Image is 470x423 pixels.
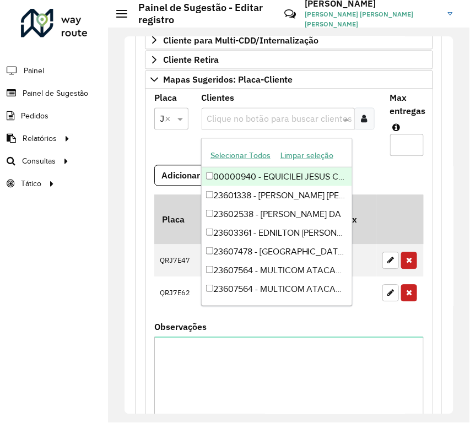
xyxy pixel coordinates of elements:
[154,277,196,310] td: QRJ7E62
[163,36,318,45] span: Cliente para Multi-CDD/Internalização
[23,133,57,144] span: Relatórios
[202,261,352,280] div: 23607564 - MULTICOM ATACADO E VAREJO S A.
[154,245,196,277] td: QRJ7E47
[21,178,41,189] span: Tático
[333,195,377,245] th: Max
[202,91,235,105] label: Clientes
[163,56,219,64] span: Cliente Retira
[390,91,426,118] label: Max entregas
[333,277,377,310] td: 1
[196,195,261,245] th: Código Cliente
[24,65,44,77] span: Painel
[163,75,293,84] span: Mapas Sugeridos: Placa-Cliente
[154,91,177,105] label: Placa
[196,245,261,277] td: 54929076
[202,186,352,205] div: 23601338 - [PERSON_NAME] [PERSON_NAME]
[154,321,207,334] label: Observações
[202,167,352,186] div: 00000940 - EQUICILEI JESUS CERQUEIRA
[127,2,276,25] h2: Painel de Sugestão - Editar registro
[154,165,207,186] button: Adicionar
[202,224,352,242] div: 23603361 - EDNILTON [PERSON_NAME] [PERSON_NAME]
[279,2,302,26] a: Contato Rápido
[393,123,401,132] em: Máximo de clientes que serão colocados na mesma rota com os clientes informados
[145,70,433,89] a: Mapas Sugeridos: Placa-Cliente
[21,110,48,122] span: Pedidos
[202,299,352,317] div: 23607719 - SENDAS DISTRIBUIDORA S A
[201,138,353,306] ng-dropdown-panel: Options list
[202,280,352,299] div: 23607564 - MULTICOM ATACADO E VAREJO S A.
[154,195,196,245] th: Placa
[202,205,352,224] div: 23602538 - [PERSON_NAME] DA
[145,31,433,50] a: Cliente para Multi-CDD/Internalização
[196,277,261,310] td: 54922624
[202,242,352,261] div: 23607478 - [GEOGRAPHIC_DATA] [PERSON_NAME]
[165,112,175,126] span: Clear all
[22,155,56,167] span: Consultas
[23,88,88,99] span: Painel de Sugestão
[305,9,440,29] span: [PERSON_NAME] [PERSON_NAME] [PERSON_NAME]
[145,51,433,69] a: Cliente Retira
[275,147,338,164] button: Limpar seleção
[206,147,275,164] button: Selecionar Todos
[333,245,377,277] td: 1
